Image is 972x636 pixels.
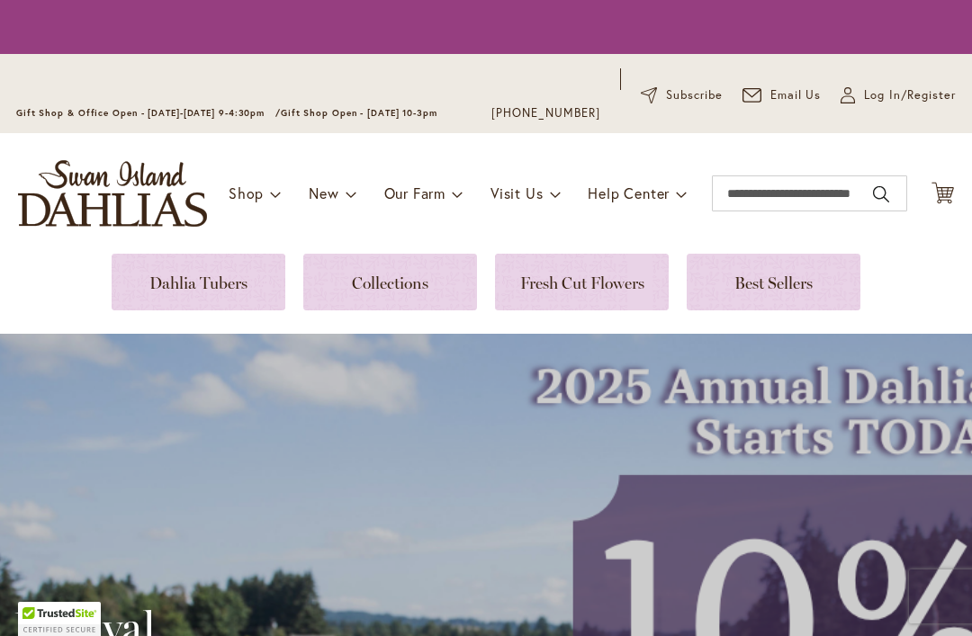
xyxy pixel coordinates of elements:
a: store logo [18,160,207,227]
a: Subscribe [641,86,723,104]
span: Help Center [588,184,670,202]
a: Log In/Register [841,86,956,104]
a: Email Us [742,86,822,104]
span: Shop [229,184,264,202]
span: New [309,184,338,202]
span: Visit Us [490,184,543,202]
span: Log In/Register [864,86,956,104]
span: Email Us [770,86,822,104]
span: Subscribe [666,86,723,104]
a: [PHONE_NUMBER] [491,104,600,122]
span: Gift Shop & Office Open - [DATE]-[DATE] 9-4:30pm / [16,107,281,119]
span: Our Farm [384,184,445,202]
span: Gift Shop Open - [DATE] 10-3pm [281,107,437,119]
button: Search [873,180,889,209]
